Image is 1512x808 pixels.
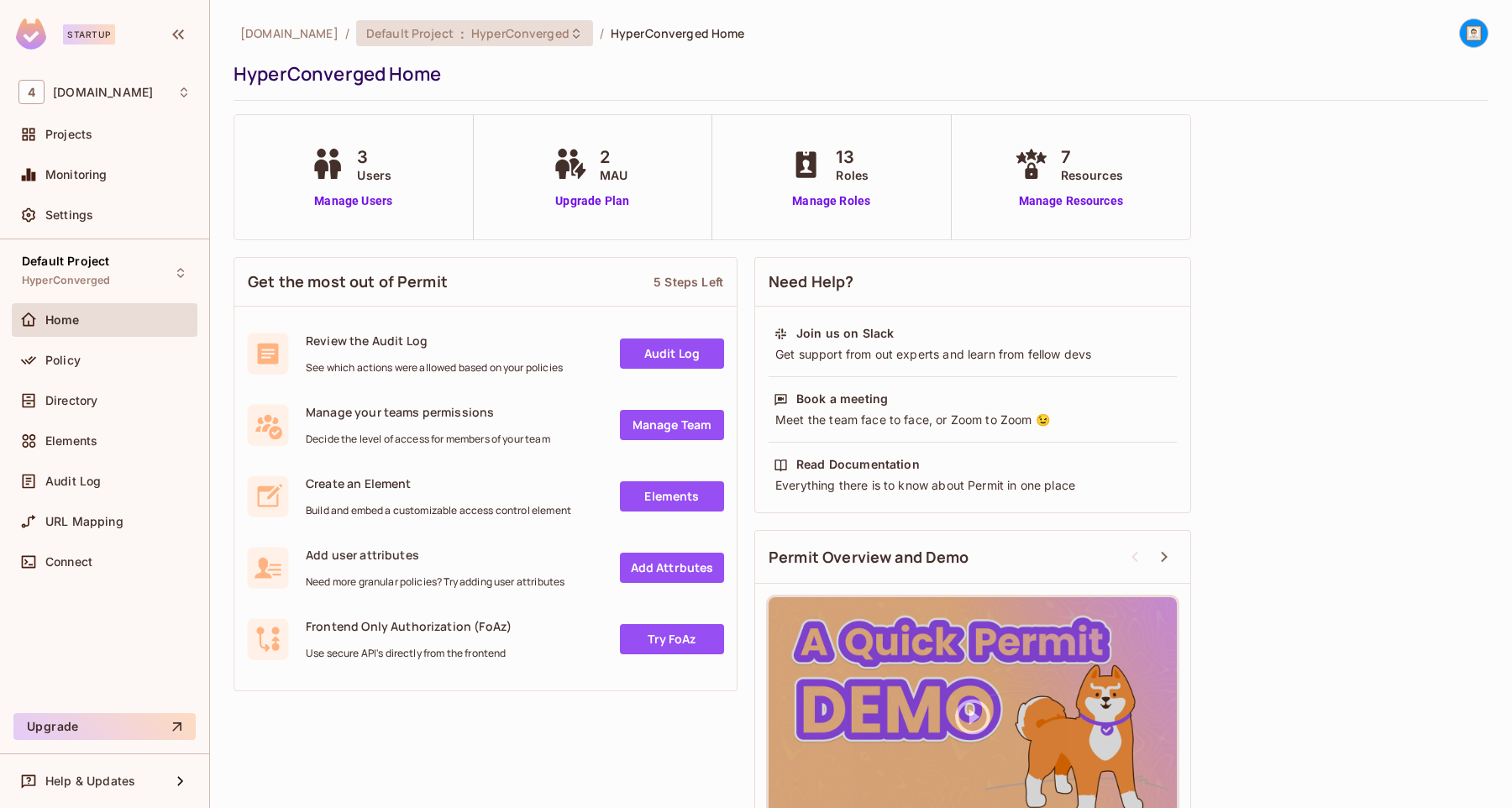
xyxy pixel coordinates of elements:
[45,208,93,222] span: Settings
[769,547,969,568] span: Permit Overview and Demo
[366,25,454,41] span: Default Project
[774,477,1172,494] div: Everything there is to know about Permit in one place
[769,271,854,292] span: Need Help?
[654,274,723,290] div: 5 Steps Left
[836,166,869,184] span: Roles
[357,166,391,184] span: Users
[459,27,465,40] span: :
[22,254,109,268] span: Default Project
[796,456,920,473] div: Read Documentation
[45,168,108,181] span: Monitoring
[306,547,564,563] span: Add user attributes
[240,25,339,41] span: the active workspace
[45,394,97,407] span: Directory
[306,475,571,491] span: Create an Element
[611,25,745,41] span: HyperConverged Home
[22,274,110,287] span: HyperConverged
[620,481,724,512] a: Elements
[45,434,97,448] span: Elements
[471,25,570,41] span: HyperConverged
[45,475,101,488] span: Audit Log
[549,192,636,210] a: Upgrade Plan
[1061,144,1123,170] span: 7
[306,361,563,375] span: See which actions were allowed based on your policies
[836,144,869,170] span: 13
[620,553,724,583] a: Add Attrbutes
[234,61,1480,87] div: HyperConverged Home
[306,404,550,420] span: Manage your teams permissions
[18,80,45,104] span: 4
[53,86,153,99] span: Workspace: 46labs.com
[45,354,81,367] span: Policy
[774,346,1172,363] div: Get support from out experts and learn from fellow devs
[600,144,627,170] span: 2
[45,128,92,141] span: Projects
[1460,19,1488,47] img: naeem.sarwar@46labs.com
[796,391,888,407] div: Book a meeting
[45,515,123,528] span: URL Mapping
[306,618,512,634] span: Frontend Only Authorization (FoAz)
[13,713,196,740] button: Upgrade
[45,313,80,327] span: Home
[45,555,92,569] span: Connect
[796,325,894,342] div: Join us on Slack
[306,647,512,660] span: Use secure API's directly from the frontend
[45,774,135,788] span: Help & Updates
[307,192,400,210] a: Manage Users
[774,412,1172,428] div: Meet the team face to face, or Zoom to Zoom 😉
[1011,192,1131,210] a: Manage Resources
[1061,166,1123,184] span: Resources
[63,24,115,45] div: Startup
[620,338,724,369] a: Audit Log
[345,25,349,41] li: /
[306,504,571,517] span: Build and embed a customizable access control element
[620,624,724,654] a: Try FoAz
[620,410,724,440] a: Manage Team
[785,192,877,210] a: Manage Roles
[306,333,563,349] span: Review the Audit Log
[248,271,448,292] span: Get the most out of Permit
[600,166,627,184] span: MAU
[357,144,391,170] span: 3
[600,25,604,41] li: /
[306,433,550,446] span: Decide the level of access for members of your team
[306,575,564,589] span: Need more granular policies? Try adding user attributes
[16,18,46,50] img: SReyMgAAAABJRU5ErkJggg==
